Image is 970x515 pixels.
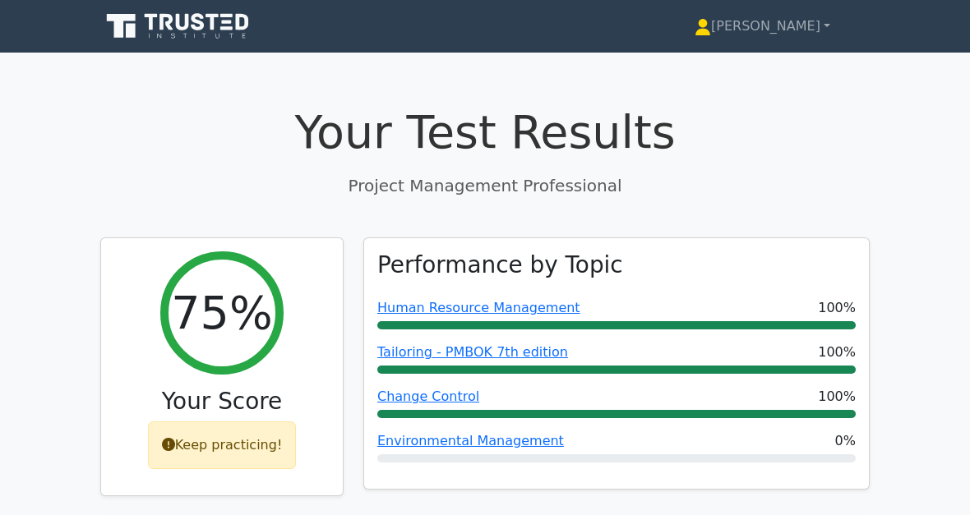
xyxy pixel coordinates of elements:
a: Change Control [377,389,479,404]
a: Human Resource Management [377,300,580,315]
span: 100% [818,387,856,407]
a: [PERSON_NAME] [655,10,870,43]
font: Keep practicing! [175,437,283,453]
span: 0% [835,431,856,451]
span: 100% [818,298,856,318]
h2: 75% [171,286,272,341]
h1: Your Test Results [100,105,870,160]
a: Environmental Management [377,433,564,448]
font: [PERSON_NAME] [711,18,820,34]
a: Tailoring - PMBOK 7th edition [377,344,568,360]
h3: Your Score [114,388,330,415]
h3: Performance by Topic [377,251,623,278]
p: Project Management Professional [100,173,870,198]
span: 100% [818,343,856,362]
